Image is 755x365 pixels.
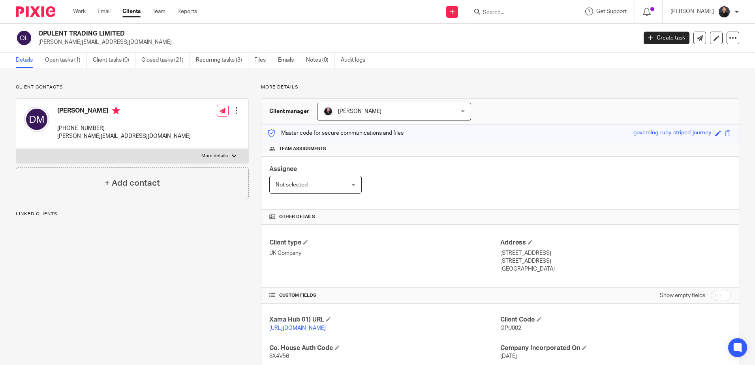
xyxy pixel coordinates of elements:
span: OPU002 [500,325,521,331]
a: Audit logs [341,53,371,68]
h4: + Add contact [105,177,160,189]
p: [GEOGRAPHIC_DATA] [500,265,731,273]
span: Assignee [269,166,297,172]
h4: Client type [269,239,500,247]
span: Other details [279,214,315,220]
a: Clients [122,8,141,15]
h4: Co. House Auth Code [269,344,500,352]
p: More details [201,153,228,159]
h4: Xama Hub 01) URL [269,316,500,324]
div: governing-ruby-striped-journey [633,129,711,138]
span: [DATE] [500,354,517,359]
p: [PERSON_NAME][EMAIL_ADDRESS][DOMAIN_NAME] [57,132,191,140]
a: Create task [644,32,689,44]
label: Show empty fields [660,292,705,299]
img: Pixie [16,6,55,17]
a: Email [98,8,111,15]
a: Recurring tasks (3) [196,53,248,68]
input: Search [482,9,553,17]
a: Files [254,53,272,68]
p: [PHONE_NUMBER] [57,124,191,132]
p: [PERSON_NAME] [670,8,714,15]
h2: OPULENT TRADING LIMITED [38,30,513,38]
a: Emails [278,53,300,68]
span: Team assignments [279,146,326,152]
p: Master code for secure communications and files [267,129,404,137]
h4: CUSTOM FIELDS [269,292,500,299]
h4: Client Code [500,316,731,324]
span: Not selected [276,182,308,188]
p: [STREET_ADDRESS] [500,249,731,257]
h3: Client manager [269,107,309,115]
img: MicrosoftTeams-image.jfif [323,107,333,116]
p: [PERSON_NAME][EMAIL_ADDRESS][DOMAIN_NAME] [38,38,632,46]
p: More details [261,84,739,90]
img: svg%3E [24,107,49,132]
a: Details [16,53,39,68]
p: [STREET_ADDRESS] [500,257,731,265]
a: Closed tasks (21) [141,53,190,68]
a: Team [152,8,165,15]
p: UK Company [269,249,500,257]
a: [URL][DOMAIN_NAME] [269,325,326,331]
a: Open tasks (1) [45,53,87,68]
a: Client tasks (0) [93,53,135,68]
span: 8X4V56 [269,354,289,359]
h4: [PERSON_NAME] [57,107,191,117]
a: Reports [177,8,197,15]
a: Work [73,8,86,15]
h4: Address [500,239,731,247]
span: Get Support [596,9,627,14]
span: [PERSON_NAME] [338,109,381,114]
img: My%20Photo.jpg [718,6,731,18]
i: Primary [112,107,120,115]
a: Notes (0) [306,53,335,68]
p: Client contacts [16,84,249,90]
p: Linked clients [16,211,249,217]
img: svg%3E [16,30,32,46]
h4: Company Incorporated On [500,344,731,352]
